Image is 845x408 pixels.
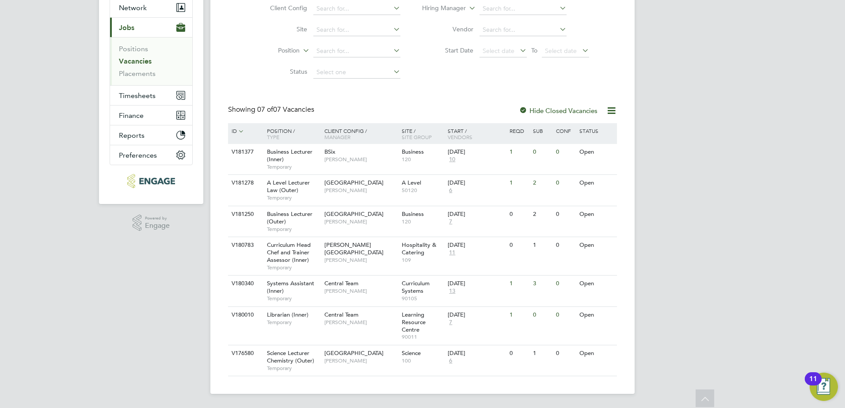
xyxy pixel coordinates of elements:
span: Temporary [267,226,320,233]
div: 3 [531,276,554,292]
div: 2 [531,206,554,223]
span: Powered by [145,215,170,222]
input: Search for... [313,45,400,57]
span: [GEOGRAPHIC_DATA] [324,349,384,357]
div: V180010 [229,307,260,323]
button: Open Resource Center, 11 new notifications [810,373,838,401]
div: [DATE] [448,179,505,187]
div: Client Config / [322,123,400,144]
div: 0 [554,206,577,223]
span: Temporary [267,194,320,201]
span: To [529,45,540,56]
div: Showing [228,105,316,114]
span: [PERSON_NAME][GEOGRAPHIC_DATA] [324,241,384,256]
div: 1 [531,237,554,253]
span: Learning Resource Centre [402,311,426,333]
div: Conf [554,123,577,138]
span: Curriculum Head Chef and Trainer Assessor (Inner) [267,241,311,264]
input: Select one [313,66,400,79]
span: 13 [448,287,457,295]
img: educationmattersgroup-logo-retina.png [127,174,175,188]
div: ID [229,123,260,139]
button: Timesheets [110,86,192,105]
div: [DATE] [448,148,505,156]
span: BSix [324,148,335,155]
div: Open [577,237,616,253]
span: [PERSON_NAME] [324,257,397,264]
div: [DATE] [448,311,505,319]
label: Site [256,25,307,33]
div: [DATE] [448,211,505,218]
span: Reports [119,131,145,140]
span: 10 [448,156,457,163]
span: [PERSON_NAME] [324,319,397,326]
span: 6 [448,357,453,365]
label: Client Config [256,4,307,12]
button: Reports [110,125,192,145]
label: Hide Closed Vacancies [519,106,598,115]
span: Temporary [267,319,320,326]
span: Temporary [267,295,320,302]
input: Search for... [313,3,400,15]
label: Vendor [422,25,473,33]
div: [DATE] [448,350,505,357]
span: Jobs [119,23,134,32]
div: 1 [507,144,530,160]
span: Science [402,349,421,357]
span: [PERSON_NAME] [324,218,397,225]
span: [PERSON_NAME] [324,287,397,295]
span: 109 [402,257,444,264]
label: Start Date [422,46,473,54]
div: 0 [507,345,530,362]
span: [PERSON_NAME] [324,156,397,163]
span: Curriculum Systems [402,280,430,295]
span: 07 Vacancies [257,105,314,114]
span: Vendors [448,133,472,140]
span: Timesheets [119,91,156,100]
div: V181377 [229,144,260,160]
span: [PERSON_NAME] [324,187,397,194]
div: Open [577,276,616,292]
span: 90105 [402,295,444,302]
div: Open [577,307,616,323]
a: Placements [119,69,156,78]
div: Open [577,175,616,191]
div: Start / [445,123,507,144]
span: Select date [483,47,514,55]
div: Open [577,206,616,223]
span: [GEOGRAPHIC_DATA] [324,210,384,218]
a: Vacancies [119,57,152,65]
span: Central Team [324,280,358,287]
div: 0 [554,144,577,160]
button: Finance [110,106,192,125]
div: 1 [507,307,530,323]
div: Position / [260,123,322,144]
span: Business [402,210,424,218]
button: Jobs [110,18,192,37]
div: 1 [507,276,530,292]
span: [PERSON_NAME] [324,357,397,364]
input: Search for... [480,24,567,36]
span: Manager [324,133,350,140]
span: 100 [402,357,444,364]
div: Open [577,144,616,160]
div: [DATE] [448,242,505,249]
div: [DATE] [448,280,505,287]
div: Jobs [110,37,192,85]
div: Status [577,123,616,138]
div: 2 [531,175,554,191]
span: Temporary [267,365,320,372]
span: Site Group [402,133,432,140]
div: V181250 [229,206,260,223]
span: A Level Lecturer Law (Outer) [267,179,310,194]
div: Site / [400,123,446,144]
div: Reqd [507,123,530,138]
div: 0 [531,144,554,160]
div: 0 [554,307,577,323]
span: 90011 [402,333,444,340]
div: 0 [554,345,577,362]
div: V176580 [229,345,260,362]
div: Sub [531,123,554,138]
span: Select date [545,47,577,55]
input: Search for... [480,3,567,15]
